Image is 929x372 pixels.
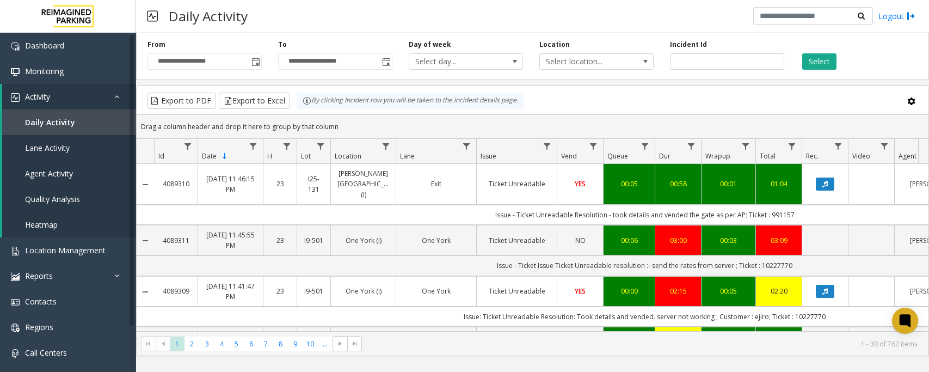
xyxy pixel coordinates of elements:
[379,139,393,154] a: Location Filter Menu
[607,151,628,161] span: Queue
[705,151,730,161] span: Wrapup
[25,117,75,127] span: Daily Activity
[907,10,915,22] img: logout
[137,117,928,136] div: Drag a column header and drop it here to group by that column
[2,109,136,135] a: Daily Activity
[11,324,20,332] img: 'icon'
[11,247,20,255] img: 'icon'
[2,212,136,237] a: Heatmap
[785,139,799,154] a: Total Filter Menu
[25,143,70,153] span: Lane Activity
[762,286,795,296] a: 02:20
[564,235,596,246] a: NO
[280,139,294,154] a: H Filter Menu
[2,84,136,109] a: Activity
[337,168,389,200] a: [PERSON_NAME][GEOGRAPHIC_DATA] (I)
[459,139,474,154] a: Lane Filter Menu
[481,151,496,161] span: Issue
[380,54,392,69] span: Toggle popup
[2,186,136,212] a: Quality Analysis
[147,3,158,29] img: pageIcon
[270,235,290,246] a: 23
[170,337,184,351] span: Page 1
[11,349,20,358] img: 'icon'
[708,179,749,189] div: 00:01
[610,179,648,189] a: 00:05
[267,151,272,161] span: H
[25,322,53,332] span: Regions
[806,151,819,161] span: Rec.
[561,151,577,161] span: Vend
[610,286,648,296] a: 00:00
[161,179,191,189] a: 4089310
[335,151,361,161] span: Location
[762,179,795,189] a: 01:04
[25,194,80,204] span: Quality Analysis
[11,68,20,76] img: 'icon'
[278,40,287,50] label: To
[270,286,290,296] a: 23
[220,152,229,161] span: Sortable
[483,179,550,189] a: Ticket Unreadable
[760,151,776,161] span: Total
[347,336,362,351] span: Go to the last page
[2,135,136,161] a: Lane Activity
[229,337,244,351] span: Page 5
[575,179,586,188] span: YES
[564,286,596,296] a: YES
[539,40,570,50] label: Location
[25,347,67,358] span: Call Centers
[337,235,389,246] a: One York (I)
[137,139,928,331] div: Data table
[303,96,311,105] img: infoIcon.svg
[337,286,389,296] a: One York (I)
[409,54,500,69] span: Select day...
[659,151,670,161] span: Dur
[246,139,261,154] a: Date Filter Menu
[403,179,470,189] a: Exit
[708,235,749,246] a: 00:03
[11,298,20,307] img: 'icon'
[25,92,50,102] span: Activity
[610,235,648,246] div: 00:06
[368,339,918,349] kendo-pager-info: 1 - 30 of 762 items
[540,139,555,154] a: Issue Filter Menu
[708,286,749,296] a: 00:05
[181,139,195,154] a: Id Filter Menu
[25,66,64,76] span: Monitoring
[762,235,795,246] a: 03:09
[25,245,106,255] span: Location Management
[270,179,290,189] a: 23
[852,151,870,161] span: Video
[303,337,318,351] span: Page 10
[313,139,328,154] a: Lot Filter Menu
[670,40,707,50] label: Incident Id
[219,93,290,109] button: Export to Excel
[575,236,586,245] span: NO
[564,179,596,189] a: YES
[205,174,256,194] a: [DATE] 11:46:15 PM
[336,339,344,348] span: Go to the next page
[147,40,165,50] label: From
[304,235,324,246] a: I9-501
[899,151,916,161] span: Agent
[200,337,214,351] span: Page 3
[137,180,154,189] a: Collapse Details
[301,151,311,161] span: Lot
[662,235,694,246] a: 03:00
[638,139,653,154] a: Queue Filter Menu
[483,286,550,296] a: Ticket Unreadable
[802,53,836,70] button: Select
[202,151,217,161] span: Date
[11,93,20,102] img: 'icon'
[249,54,261,69] span: Toggle popup
[662,179,694,189] a: 00:58
[409,40,451,50] label: Day of week
[350,339,359,348] span: Go to the last page
[877,139,892,154] a: Video Filter Menu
